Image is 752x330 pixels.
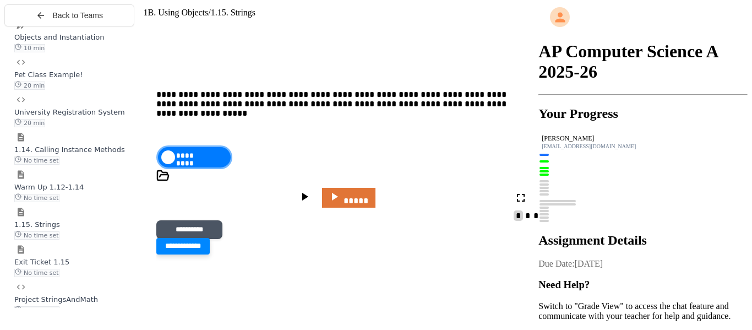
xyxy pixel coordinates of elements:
[538,301,748,321] p: Switch to "Grade View" to access the chat feature and communicate with your teacher for help and ...
[542,143,744,149] div: [EMAIL_ADDRESS][DOMAIN_NAME]
[538,4,748,30] div: My Account
[14,108,125,116] span: University Registration System
[14,33,105,41] span: Objects and Instantiation
[143,8,208,17] span: 1B. Using Objects
[14,44,45,52] span: 10 min
[14,194,59,202] span: No time set
[52,11,103,20] span: Back to Teams
[538,233,748,248] h2: Assignment Details
[538,41,748,82] h1: AP Computer Science A 2025-26
[14,156,59,165] span: No time set
[14,258,69,266] span: Exit Ticket 1.15
[14,231,59,240] span: No time set
[14,82,45,90] span: 20 min
[538,279,748,291] h3: Need Help?
[14,71,83,79] span: Pet Class Example!
[14,183,84,191] span: Warm Up 1.12-1.14
[538,106,748,121] h2: Your Progress
[14,306,59,315] span: No time set
[575,259,603,268] span: [DATE]
[14,269,59,277] span: No time set
[208,8,210,17] span: /
[14,145,125,154] span: 1.14. Calling Instance Methods
[14,295,98,304] span: Project StringsAndMath
[538,259,574,268] span: Due Date:
[14,220,60,229] span: 1.15. Strings
[14,119,45,127] span: 20 min
[211,8,255,17] span: 1.15. Strings
[542,134,744,143] div: [PERSON_NAME]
